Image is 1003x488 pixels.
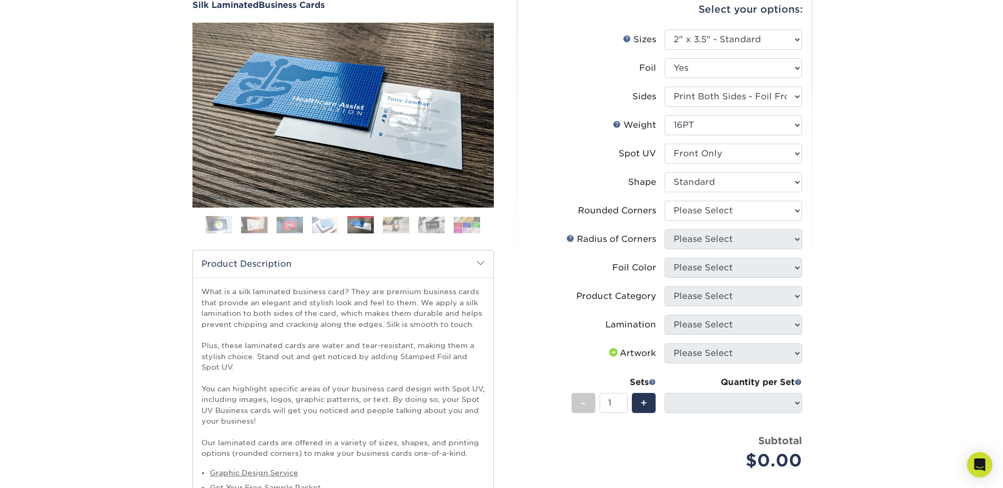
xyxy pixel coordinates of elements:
img: Business Cards 01 [206,212,232,238]
div: Spot UV [619,147,656,160]
h2: Product Description [193,250,493,277]
img: Business Cards 02 [241,217,268,233]
div: Lamination [605,318,656,331]
div: Artwork [607,347,656,360]
img: Silk Laminated 05 [192,23,494,208]
img: Business Cards 04 [312,217,338,233]
img: Business Cards 08 [454,217,480,233]
div: Quantity per Set [665,376,802,389]
span: - [581,395,586,411]
div: Foil [639,62,656,74]
div: Rounded Corners [578,204,656,217]
div: Open Intercom Messenger [967,452,992,477]
strong: Subtotal [758,435,802,446]
div: Sides [632,90,656,103]
div: Foil Color [612,261,656,274]
div: Shape [628,176,656,189]
a: Graphic Design Service [210,468,298,477]
div: $0.00 [673,448,802,473]
div: Sizes [623,33,656,46]
span: + [640,395,647,411]
img: Business Cards 03 [277,217,303,233]
div: Radius of Corners [566,233,656,246]
img: Business Cards 07 [418,217,445,233]
img: Business Cards 05 [347,218,374,234]
img: Business Cards 06 [383,217,409,233]
p: What is a silk laminated business card? They are premium business cards that provide an elegant a... [201,286,485,458]
div: Product Category [576,290,656,303]
div: Sets [572,376,656,389]
div: Weight [613,119,656,132]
